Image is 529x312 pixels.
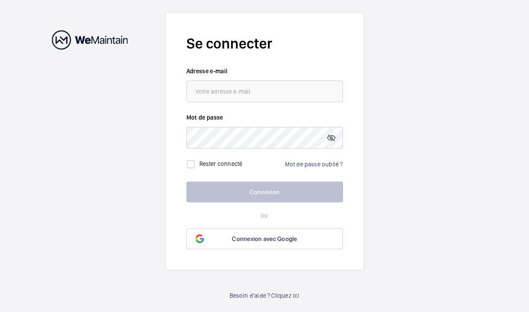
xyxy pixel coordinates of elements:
label: Adresse e-mail [186,67,343,75]
p: ou [186,211,343,220]
label: Rester connecté [199,160,243,167]
a: Mot de passe oublié ? [285,161,343,168]
label: Mot de passe [186,113,343,122]
a: Besoin d'aide ? Cliquez ici [230,291,300,300]
button: Connexion [186,182,343,202]
span: Connexion avec Google [232,235,297,242]
h2: Se connecter [186,33,343,54]
input: Votre adresse e-mail [186,81,343,102]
